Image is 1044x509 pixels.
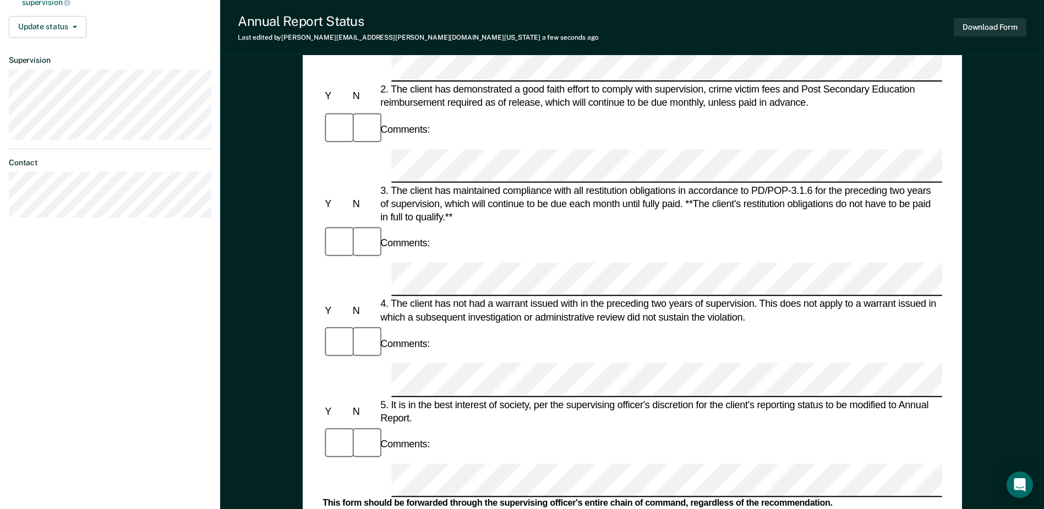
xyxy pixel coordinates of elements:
[350,304,378,317] div: N
[238,34,599,41] div: Last edited by [PERSON_NAME][EMAIL_ADDRESS][PERSON_NAME][DOMAIN_NAME][US_STATE]
[350,90,378,103] div: N
[378,83,942,110] div: 2. The client has demonstrated a good faith effort to comply with supervision, crime victim fees ...
[954,18,1026,36] button: Download Form
[378,398,942,424] div: 5. It is in the best interest of society, per the supervising officer's discretion for the client...
[378,123,432,136] div: Comments:
[323,90,350,103] div: Y
[323,304,350,317] div: Y
[378,297,942,324] div: 4. The client has not had a warrant issued with in the preceding two years of supervision. This d...
[378,183,942,224] div: 3. The client has maintained compliance with all restitution obligations in accordance to PD/POP-...
[1007,472,1033,498] div: Open Intercom Messenger
[350,197,378,210] div: N
[9,158,211,167] dt: Contact
[323,197,350,210] div: Y
[238,13,599,29] div: Annual Report Status
[542,34,599,41] span: a few seconds ago
[378,437,432,451] div: Comments:
[9,56,211,65] dt: Supervision
[350,404,378,418] div: N
[378,337,432,350] div: Comments:
[9,16,86,38] button: Update status
[323,404,350,418] div: Y
[378,236,432,250] div: Comments:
